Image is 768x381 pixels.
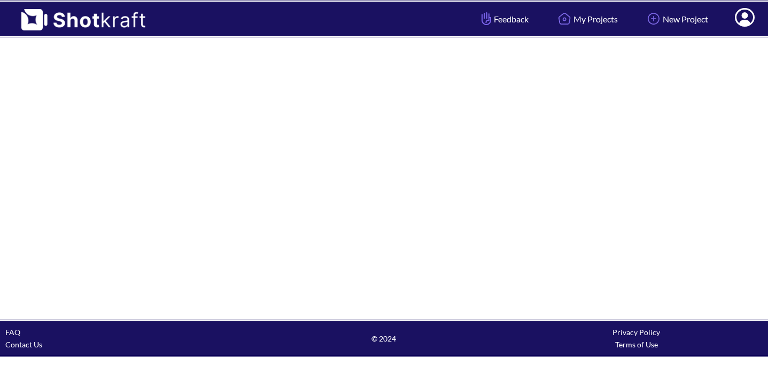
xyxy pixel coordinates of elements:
[479,13,529,25] span: Feedback
[555,10,573,28] img: Home Icon
[5,340,42,349] a: Contact Us
[510,338,763,351] div: Terms of Use
[479,10,494,28] img: Hand Icon
[510,326,763,338] div: Privacy Policy
[637,5,716,33] a: New Project
[547,5,626,33] a: My Projects
[5,328,20,337] a: FAQ
[258,332,510,345] span: © 2024
[645,10,663,28] img: Add Icon
[654,358,763,381] iframe: chat widget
